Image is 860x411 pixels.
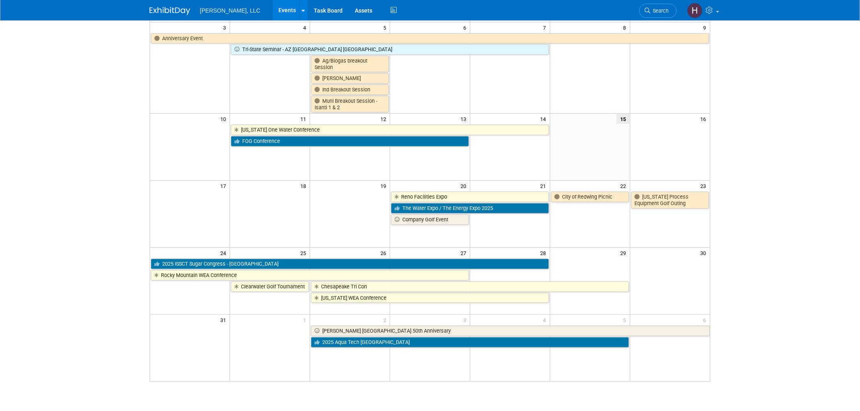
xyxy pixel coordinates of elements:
a: Anniversary Event [151,33,709,44]
span: 18 [300,181,310,191]
a: Ind Breakout Session [311,84,389,95]
a: City of Redwing Picnic [551,192,629,202]
span: 14 [540,114,550,124]
a: [US_STATE] Process Equipment Golf Outing [631,192,709,208]
a: [PERSON_NAME] [311,73,389,84]
span: 27 [460,248,470,258]
span: 4 [302,22,310,32]
a: 2025 Aqua Tech [GEOGRAPHIC_DATA] [311,337,629,348]
span: 28 [540,248,550,258]
a: Company Golf Event [391,214,469,225]
img: ExhibitDay [150,7,190,15]
span: 29 [620,248,630,258]
span: 25 [300,248,310,258]
span: 31 [219,315,230,325]
span: 20 [460,181,470,191]
a: Ag/Biogas breakout Session [311,56,389,72]
span: 9 [703,22,710,32]
span: 30 [700,248,710,258]
span: 19 [380,181,390,191]
a: Clearwater Golf Tournament [231,281,309,292]
span: 26 [380,248,390,258]
span: [PERSON_NAME], LLC [200,7,261,14]
span: 6 [463,22,470,32]
span: 17 [219,181,230,191]
a: [US_STATE] WEA Conference [311,293,549,303]
img: Hannah Mulholland [687,3,703,18]
span: 16 [700,114,710,124]
a: [US_STATE] One Water Conference [231,125,549,135]
span: Search [650,8,669,14]
span: 5 [382,22,390,32]
a: Muni Breakout Session - Isanti 1 & 2 [311,96,389,112]
span: 11 [300,114,310,124]
span: 6 [703,315,710,325]
span: 15 [617,114,630,124]
span: 10 [219,114,230,124]
a: [PERSON_NAME] [GEOGRAPHIC_DATA] 50th Anniversary [311,326,710,336]
a: Tri-State Seminar - AZ [GEOGRAPHIC_DATA] [GEOGRAPHIC_DATA] [231,44,549,55]
span: 2 [382,315,390,325]
a: 2025 ISSCT Sugar Congress - [GEOGRAPHIC_DATA] [151,259,549,269]
a: Reno Facilities Expo [391,192,549,202]
span: 3 [463,315,470,325]
span: 3 [222,22,230,32]
span: 24 [219,248,230,258]
span: 5 [623,315,630,325]
span: 8 [623,22,630,32]
a: Chesapeake Tri Con [311,281,629,292]
span: 1 [302,315,310,325]
a: The Water Expo / The Energy Expo 2025 [391,203,549,214]
span: 12 [380,114,390,124]
span: 23 [700,181,710,191]
span: 4 [543,315,550,325]
span: 21 [540,181,550,191]
span: 7 [543,22,550,32]
a: FOG Conference [231,136,469,147]
span: 13 [460,114,470,124]
span: 22 [620,181,630,191]
a: Rocky Mountain WEA Conference [151,270,469,281]
a: Search [639,4,677,18]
